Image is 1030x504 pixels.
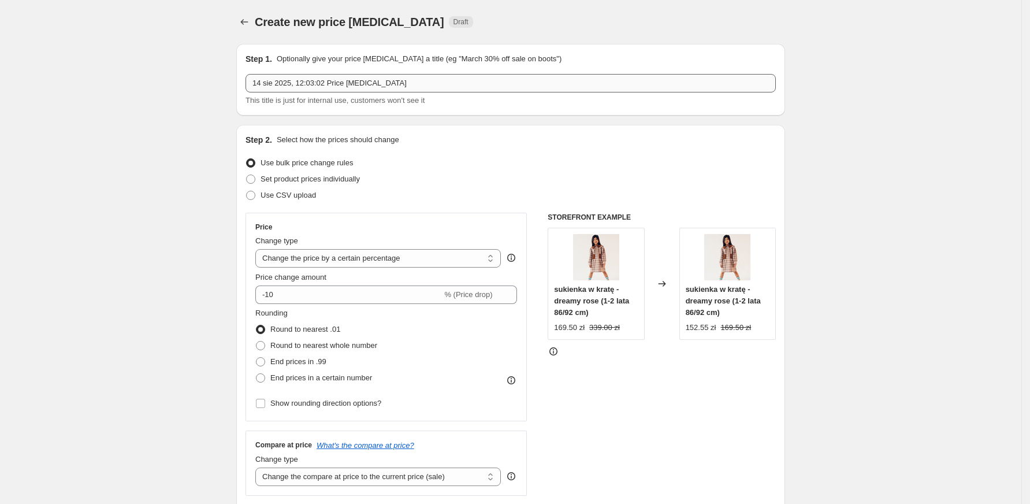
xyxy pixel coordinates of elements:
[261,158,353,167] span: Use bulk price change rules
[686,323,716,332] span: 152.55 zł
[704,234,750,280] img: 6_80x.jpg
[686,285,761,317] span: sukienka w kratę - dreamy rose (1-2 lata 86/92 cm)
[246,96,425,105] span: This title is just for internal use, customers won't see it
[317,441,414,450] button: What's the compare at price?
[270,357,326,366] span: End prices in .99
[246,74,776,92] input: 30% off holiday sale
[255,273,326,281] span: Price change amount
[255,223,272,232] h3: Price
[255,16,444,28] span: Create new price [MEDICAL_DATA]
[255,455,298,464] span: Change type
[453,17,468,27] span: Draft
[589,323,620,332] span: 339.00 zł
[255,236,298,245] span: Change type
[554,285,629,317] span: sukienka w kratę - dreamy rose (1-2 lata 86/92 cm)
[270,373,372,382] span: End prices in a certain number
[277,134,399,146] p: Select how the prices should change
[505,470,517,482] div: help
[277,53,562,65] p: Optionally give your price [MEDICAL_DATA] a title (eg "March 30% off sale on boots")
[270,399,381,407] span: Show rounding direction options?
[255,286,442,304] input: -15
[255,440,312,450] h3: Compare at price
[505,252,517,264] div: help
[548,213,776,222] h6: STOREFRONT EXAMPLE
[255,309,288,317] span: Rounding
[236,14,252,30] button: Price change jobs
[444,290,492,299] span: % (Price drop)
[261,175,360,183] span: Set product prices individually
[270,341,377,350] span: Round to nearest whole number
[246,53,272,65] h2: Step 1.
[270,325,340,333] span: Round to nearest .01
[573,234,619,280] img: 6_80x.jpg
[246,134,272,146] h2: Step 2.
[554,323,585,332] span: 169.50 zł
[720,323,751,332] span: 169.50 zł
[261,191,316,199] span: Use CSV upload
